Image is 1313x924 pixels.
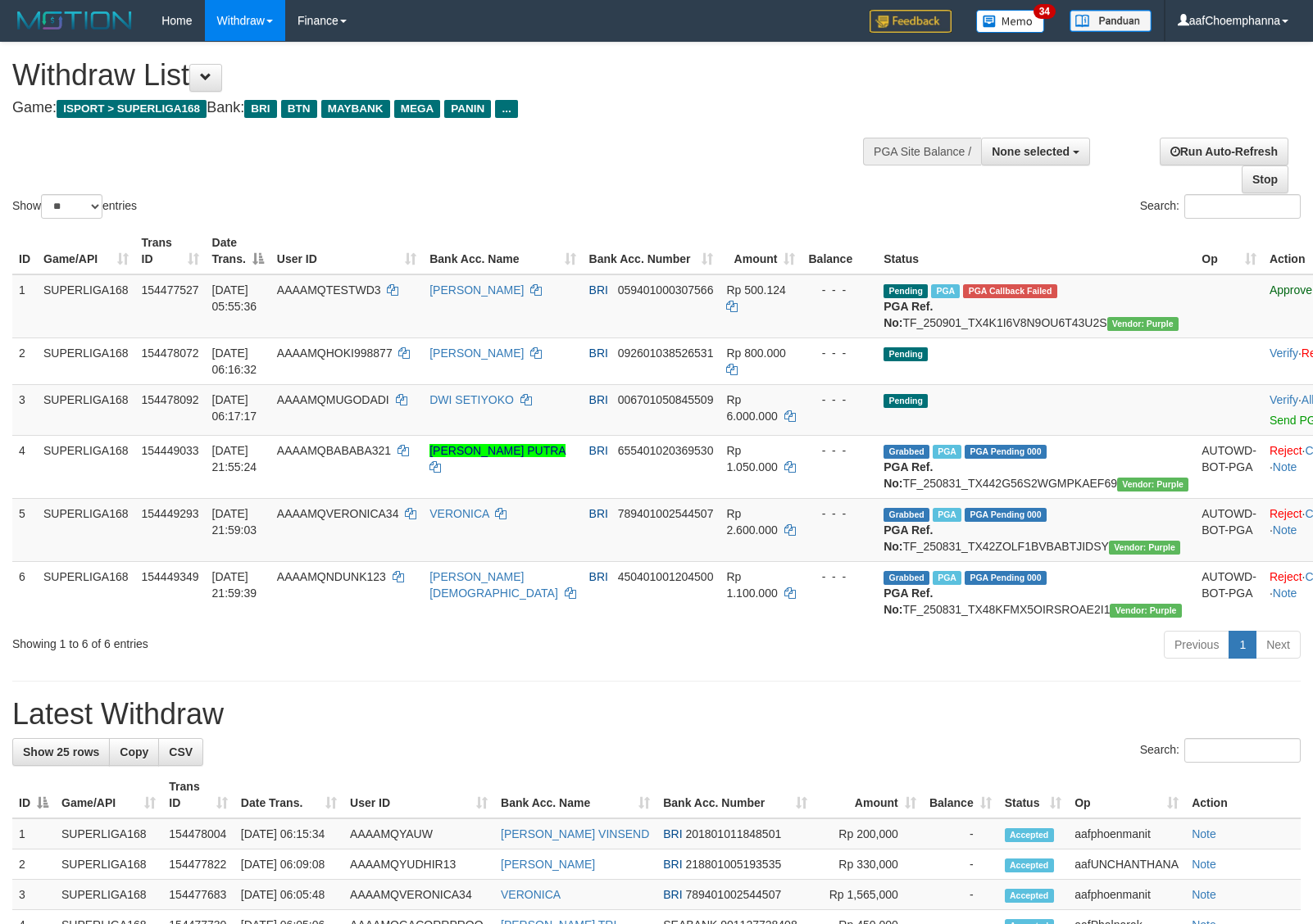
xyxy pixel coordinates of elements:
td: [DATE] 06:09:08 [234,849,343,880]
td: SUPERLIGA168 [37,435,135,498]
th: Action [1185,772,1301,818]
span: Rp 800.000 [726,346,785,360]
td: SUPERLIGA168 [37,384,135,435]
span: Copy 655401020369530 to clipboard [618,444,714,457]
a: Show 25 rows [12,738,110,766]
span: AAAAMQHOKI998877 [277,346,393,360]
span: BRI [589,393,608,406]
div: - - - [808,505,870,522]
th: Amount: activate to sort column ascending [720,228,802,274]
td: - [923,880,998,910]
span: BRI [589,444,608,457]
td: aafphoenmanit [1068,818,1185,849]
td: Rp 1,565,000 [814,880,923,910]
label: Show entries [12,194,137,219]
td: aafphoenmanit [1068,880,1185,910]
td: 3 [12,880,55,910]
th: Bank Acc. Number: activate to sort column ascending [583,228,720,274]
span: Rp 500.124 [726,283,785,297]
div: - - - [808,282,870,298]
a: Previous [1164,631,1229,659]
a: Reject [1270,507,1302,520]
th: Op: activate to sort column ascending [1195,228,1263,274]
th: Bank Acc. Number: activate to sort column ascending [656,772,814,818]
span: 154477527 [142,283,199,297]
td: SUPERLIGA168 [37,337,135,384]
span: Copy 059401000307566 to clipboard [618,283,714,297]
span: Show 25 rows [23,745,99,759]
span: Copy [120,745,148,759]
a: DWI SETIYOKO [429,393,514,406]
span: AAAAMQTESTWD3 [277,283,381,297]
span: Copy 789401002544507 to clipboard [685,888,781,901]
td: 154478004 [162,818,234,849]
td: - [923,818,998,849]
span: Copy 006701050845509 to clipboard [618,393,714,406]
td: [DATE] 06:05:48 [234,880,343,910]
div: - - - [808,568,870,585]
th: Date Trans.: activate to sort column ascending [234,772,343,818]
span: Accepted [1005,858,1054,872]
div: - - - [808,442,870,459]
span: PANIN [444,100,491,118]
a: [PERSON_NAME] [429,346,524,360]
img: panduan.png [1070,10,1152,32]
a: Note [1273,587,1297,600]
b: PGA Ref. No: [884,587,933,616]
span: Vendor URL: https://trx4.1velocity.biz [1117,478,1188,491]
h4: Game: Bank: [12,100,859,116]
td: SUPERLIGA168 [37,274,135,338]
a: Stop [1242,165,1288,193]
th: Op: activate to sort column ascending [1068,772,1185,818]
td: AAAAMQVERONICA34 [343,880,494,910]
td: Rp 200,000 [814,818,923,849]
a: VERONICA [429,507,488,520]
span: Vendor URL: https://trx4.1velocity.biz [1109,541,1180,555]
a: Reject [1270,444,1302,457]
th: Game/API: activate to sort column ascending [37,228,135,274]
th: Balance: activate to sort column ascending [923,772,998,818]
a: [PERSON_NAME] [501,858,595,871]
span: BRI [589,346,608,360]
span: Grabbed [884,571,929,585]
span: Copy 092601038526531 to clipboard [618,346,714,360]
a: [PERSON_NAME] VINSEND [501,827,649,840]
a: VERONICA [501,888,561,901]
span: Accepted [1005,828,1054,842]
th: Date Trans.: activate to sort column descending [206,228,270,274]
div: PGA Site Balance / [863,138,981,165]
span: Vendor URL: https://trx4.1velocity.biz [1107,317,1179,331]
span: Vendor URL: https://trx4.1velocity.biz [1110,604,1181,618]
span: [DATE] 05:55:36 [212,283,257,313]
td: AAAAMQYAUW [343,818,494,849]
span: Copy 450401001204500 to clipboard [618,570,714,583]
b: PGA Ref. No: [884,460,933,490]
td: SUPERLIGA168 [55,880,162,910]
td: 2 [12,849,55,880]
span: Grabbed [884,445,929,459]
td: 1 [12,274,37,338]
a: Verify [1270,346,1298,360]
a: [PERSON_NAME][DEMOGRAPHIC_DATA] [429,570,558,600]
span: Marked by aafheankoy [933,445,961,459]
span: AAAAMQMUGODADI [277,393,389,406]
span: 154478072 [142,346,199,360]
label: Search: [1140,738,1301,763]
span: Pending [884,284,928,298]
span: Pending [884,347,928,361]
span: Accepted [1005,889,1054,903]
td: TF_250831_TX442G56S2WGMPKAEF69 [877,435,1195,498]
a: 1 [1229,631,1256,659]
span: BRI [663,827,682,840]
span: Copy 789401002544507 to clipboard [618,507,714,520]
span: [DATE] 21:59:03 [212,507,257,537]
a: Next [1256,631,1301,659]
th: User ID: activate to sort column ascending [343,772,494,818]
span: Grabbed [884,508,929,522]
td: 154477822 [162,849,234,880]
span: Rp 1.100.000 [726,570,777,600]
a: Run Auto-Refresh [1160,138,1288,165]
td: 1 [12,818,55,849]
input: Search: [1184,738,1301,763]
h1: Latest Withdraw [12,698,1301,731]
